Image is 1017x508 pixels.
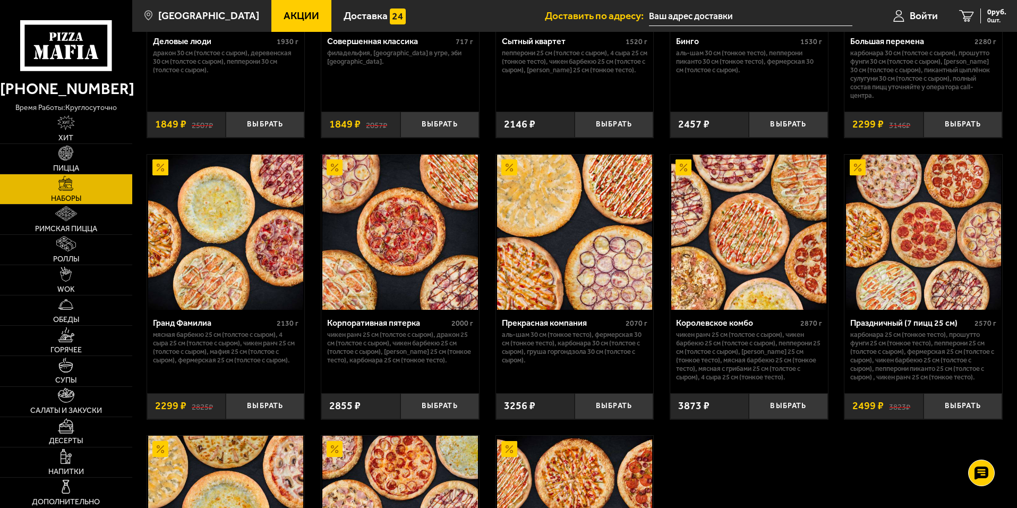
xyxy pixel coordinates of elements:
[327,331,473,365] p: Чикен Ранч 25 см (толстое с сыром), Дракон 25 см (толстое с сыром), Чикен Барбекю 25 см (толстое ...
[502,36,623,46] div: Сытный квартет
[327,441,343,457] img: Акционный
[496,155,654,310] a: АкционныйПрекрасная компания
[850,36,972,46] div: Большая перемена
[975,37,996,46] span: 2280 г
[226,112,304,138] button: Выбрать
[910,11,938,21] span: Войти
[676,36,798,46] div: Бинго
[321,155,479,310] a: АкционныйКорпоративная пятерка
[148,155,303,310] img: Гранд Фамилиа
[327,49,473,66] p: Филадельфия, [GEOGRAPHIC_DATA] в угре, Эби [GEOGRAPHIC_DATA].
[277,37,298,46] span: 1930 г
[889,119,910,130] s: 3146 ₽
[852,401,884,411] span: 2499 ₽
[676,49,822,74] p: Аль-Шам 30 см (тонкое тесто), Пепперони Пиканто 30 см (тонкое тесто), Фермерская 30 см (толстое с...
[53,256,79,263] span: Роллы
[850,159,866,175] img: Акционный
[400,393,479,419] button: Выбрать
[501,159,517,175] img: Акционный
[390,9,406,24] img: 15daf4d41897b9f0e9f617042186c801.svg
[50,346,82,354] span: Горячее
[850,49,996,100] p: Карбонара 30 см (толстое с сыром), Прошутто Фунги 30 см (толстое с сыром), [PERSON_NAME] 30 см (т...
[678,119,710,130] span: 2457 ₽
[749,112,827,138] button: Выбрать
[152,441,168,457] img: Акционный
[749,393,827,419] button: Выбрать
[456,37,473,46] span: 717 г
[322,155,477,310] img: Корпоративная пятерка
[626,37,647,46] span: 1520 г
[48,468,84,476] span: Напитки
[226,393,304,419] button: Выбрать
[889,401,910,411] s: 3823 ₽
[51,195,81,202] span: Наборы
[158,11,259,21] span: [GEOGRAPHIC_DATA]
[626,319,647,328] span: 2070 г
[153,318,275,328] div: Гранд Фамилиа
[924,393,1002,419] button: Выбрать
[57,286,75,293] span: WOK
[152,159,168,175] img: Акционный
[53,165,79,172] span: Пицца
[451,319,473,328] span: 2000 г
[852,119,884,130] span: 2299 ₽
[153,49,299,74] p: Дракон 30 см (толстое с сыром), Деревенская 30 см (толстое с сыром), Пепперони 30 см (толстое с с...
[35,225,97,233] span: Римская пицца
[504,119,535,130] span: 2146 ₽
[502,331,648,365] p: Аль-Шам 30 см (тонкое тесто), Фермерская 30 см (тонкое тесто), Карбонара 30 см (толстое с сыром),...
[192,401,213,411] s: 2825 ₽
[327,318,449,328] div: Корпоративная пятерка
[844,155,1002,310] a: АкционныйПраздничный (7 пицц 25 см)
[49,437,83,445] span: Десерты
[649,6,852,26] input: Ваш адрес доставки
[366,119,387,130] s: 2057 ₽
[975,319,996,328] span: 2570 г
[329,401,361,411] span: 2855 ₽
[846,155,1001,310] img: Праздничный (7 пицц 25 см)
[32,498,100,506] span: Дополнительно
[501,441,517,457] img: Акционный
[987,9,1006,16] span: 0 руб.
[502,49,648,74] p: Пепперони 25 см (толстое с сыром), 4 сыра 25 см (тонкое тесто), Чикен Барбекю 25 см (толстое с сы...
[987,17,1006,23] span: 0 шт.
[924,112,1002,138] button: Выбрать
[55,377,76,384] span: Супы
[192,119,213,130] s: 2507 ₽
[155,401,186,411] span: 2299 ₽
[850,318,972,328] div: Праздничный (7 пицц 25 см)
[327,36,453,46] div: Совершенная классика
[545,11,649,21] span: Доставить по адресу:
[800,319,822,328] span: 2870 г
[153,331,299,365] p: Мясная Барбекю 25 см (толстое с сыром), 4 сыра 25 см (толстое с сыром), Чикен Ранч 25 см (толстое...
[284,11,319,21] span: Акции
[575,112,653,138] button: Выбрать
[155,119,186,130] span: 1849 ₽
[676,159,691,175] img: Акционный
[58,134,73,142] span: Хит
[678,401,710,411] span: 3873 ₽
[277,319,298,328] span: 2130 г
[400,112,479,138] button: Выбрать
[53,316,79,324] span: Обеды
[147,155,305,310] a: АкционныйГранд Фамилиа
[800,37,822,46] span: 1530 г
[575,393,653,419] button: Выбрать
[30,407,102,414] span: Салаты и закуски
[676,318,798,328] div: Королевское комбо
[327,159,343,175] img: Акционный
[329,119,361,130] span: 1849 ₽
[344,11,388,21] span: Доставка
[670,155,828,310] a: АкционныйКоролевское комбо
[504,401,535,411] span: 3256 ₽
[850,331,996,382] p: Карбонара 25 см (тонкое тесто), Прошутто Фунги 25 см (тонкое тесто), Пепперони 25 см (толстое с с...
[671,155,826,310] img: Королевское комбо
[497,155,652,310] img: Прекрасная компания
[153,36,275,46] div: Деловые люди
[676,331,822,382] p: Чикен Ранч 25 см (толстое с сыром), Чикен Барбекю 25 см (толстое с сыром), Пепперони 25 см (толст...
[502,318,623,328] div: Прекрасная компания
